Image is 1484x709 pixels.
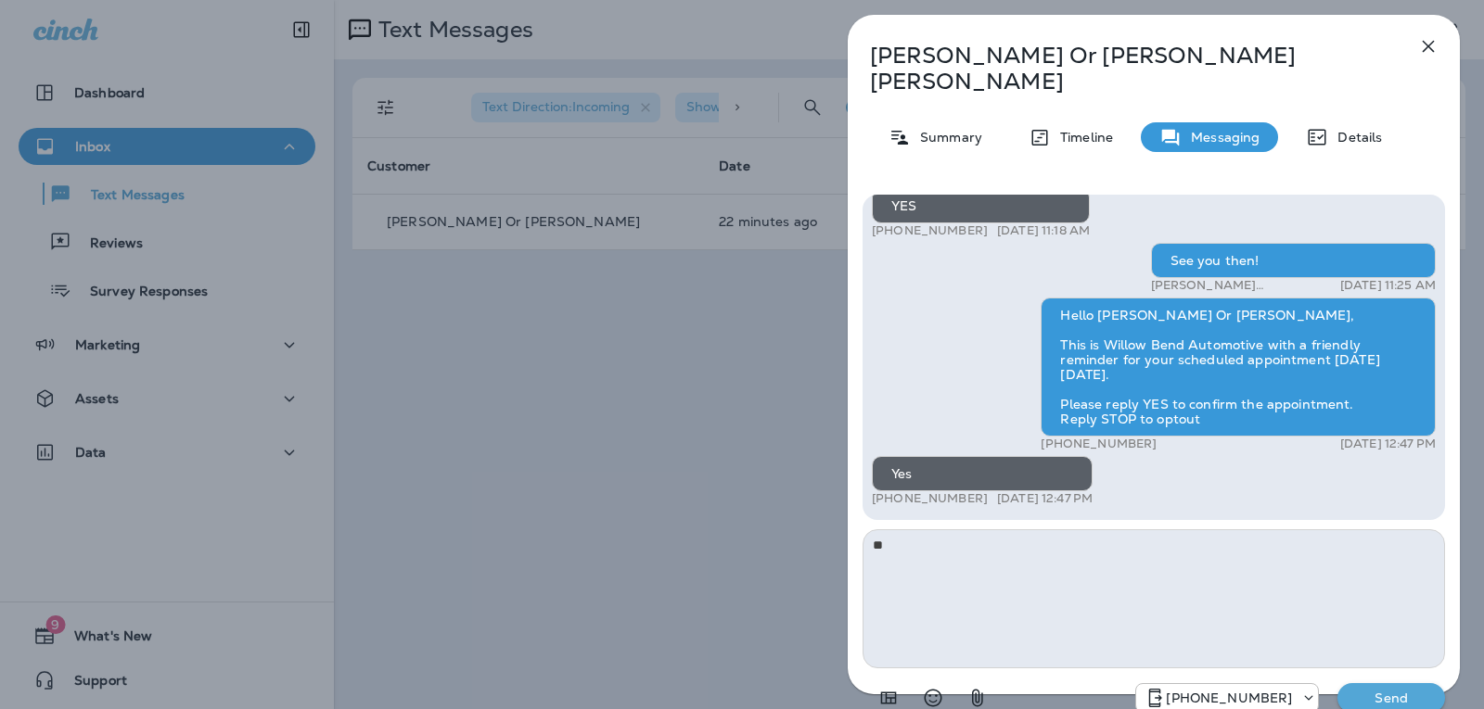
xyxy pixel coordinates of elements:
[1051,130,1113,145] p: Timeline
[1328,130,1382,145] p: Details
[870,43,1376,95] p: [PERSON_NAME] Or [PERSON_NAME] [PERSON_NAME]
[872,491,988,506] p: [PHONE_NUMBER]
[1352,690,1430,706] p: Send
[911,130,982,145] p: Summary
[872,456,1093,491] div: Yes
[1182,130,1260,145] p: Messaging
[872,223,988,238] p: [PHONE_NUMBER]
[1041,437,1157,451] p: [PHONE_NUMBER]
[1151,243,1436,278] div: See you then!
[1151,278,1322,293] p: [PERSON_NAME] WillowBend
[872,188,1090,223] div: YES
[1136,687,1318,709] div: +1 (813) 497-4455
[1340,278,1436,293] p: [DATE] 11:25 AM
[997,491,1093,506] p: [DATE] 12:47 PM
[1340,437,1436,451] p: [DATE] 12:47 PM
[1041,298,1436,437] div: Hello [PERSON_NAME] Or [PERSON_NAME], This is Willow Bend Automotive with a friendly reminder for...
[1166,690,1292,705] p: [PHONE_NUMBER]
[997,223,1090,238] p: [DATE] 11:18 AM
